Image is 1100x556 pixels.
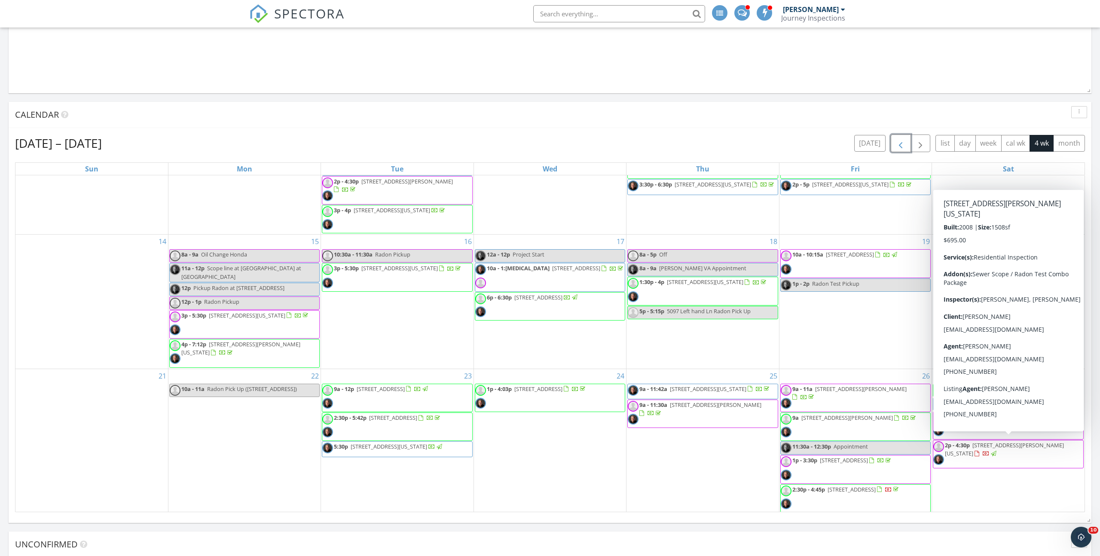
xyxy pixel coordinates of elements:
a: 3p - 5:30p [STREET_ADDRESS][US_STATE] [169,310,320,339]
td: Go to September 15, 2025 [168,235,321,369]
span: 2p - 5p [792,180,810,188]
span: 10a - 1:[MEDICAL_DATA] [487,264,550,272]
img: default-user-f0147aede5fd5fa78ca7ade42f37bd4542148d508eef1c3d3ea960f66861d68b.jpg [170,385,180,396]
button: month [1053,135,1085,152]
span: 2p - 4:30p [945,441,970,449]
td: Go to September 18, 2025 [626,235,779,369]
a: 2p - 5p [STREET_ADDRESS][US_STATE] [780,179,931,195]
img: default-user-f0147aede5fd5fa78ca7ade42f37bd4542148d508eef1c3d3ea960f66861d68b.jpg [933,441,944,452]
span: 9a - 12p [334,385,354,393]
span: [STREET_ADDRESS][PERSON_NAME][US_STATE] [181,340,300,356]
span: 2:30p - 4:45p [792,486,825,493]
a: 1p - 3:30p [STREET_ADDRESS] [792,456,892,464]
span: Oil Change Honda [201,251,247,258]
a: Go to September 25, 2025 [768,369,779,383]
a: 3p - 4p [STREET_ADDRESS][US_STATE] [322,205,472,233]
img: journey07web_cropped.jpg [628,385,639,396]
span: [STREET_ADDRESS][PERSON_NAME] [361,177,453,185]
a: 9a - 11:42a [STREET_ADDRESS][US_STATE] [639,385,771,393]
button: 4 wk [1030,135,1054,152]
a: 5:30p [STREET_ADDRESS][US_STATE] [334,443,443,450]
a: 10a - 1:[MEDICAL_DATA] [STREET_ADDRESS] [475,263,625,291]
span: [STREET_ADDRESS][US_STATE] [361,264,438,272]
a: 3p - 5:30p [STREET_ADDRESS][US_STATE] [322,263,472,291]
img: default-user-f0147aede5fd5fa78ca7ade42f37bd4542148d508eef1c3d3ea960f66861d68b.jpg [170,298,180,309]
a: 2:30p - 4:45p [STREET_ADDRESS] [792,486,900,493]
img: journey07web_cropped.jpg [475,251,486,261]
span: 9a [792,414,799,422]
div: [PERSON_NAME] [783,5,839,14]
span: [STREET_ADDRESS][US_STATE] [351,443,427,450]
img: default-user-f0147aede5fd5fa78ca7ade42f37bd4542148d508eef1c3d3ea960f66861d68b.jpg [322,251,333,261]
a: Go to September 24, 2025 [615,369,626,383]
span: 5097 Left hand Ln Radon Pick Up [667,307,751,315]
button: Next [911,134,931,152]
a: 10a - 1:[MEDICAL_DATA] [STREET_ADDRESS] [487,264,625,272]
img: default-user-f0147aede5fd5fa78ca7ade42f37bd4542148d508eef1c3d3ea960f66861d68b.jpg [628,401,639,412]
img: default-user-f0147aede5fd5fa78ca7ade42f37bd4542148d508eef1c3d3ea960f66861d68b.jpg [933,412,944,423]
a: Go to September 23, 2025 [462,369,474,383]
a: 4p - 7:12p [STREET_ADDRESS][PERSON_NAME][US_STATE] [181,340,300,356]
a: Saturday [1001,163,1016,175]
img: default-user-f0147aede5fd5fa78ca7ade42f37bd4542148d508eef1c3d3ea960f66861d68b.jpg [170,251,180,261]
a: 2p - 5p [STREET_ADDRESS][US_STATE] [792,180,913,188]
img: default-user-f0147aede5fd5fa78ca7ade42f37bd4542148d508eef1c3d3ea960f66861d68b.jpg [322,206,333,217]
img: journey07web_cropped.jpg [628,414,639,425]
img: default-user-f0147aede5fd5fa78ca7ade42f37bd4542148d508eef1c3d3ea960f66861d68b.jpg [628,278,639,289]
span: [STREET_ADDRESS] [514,385,562,393]
img: journey07web_cropped.jpg [781,264,791,275]
img: default-user-f0147aede5fd5fa78ca7ade42f37bd4542148d508eef1c3d3ea960f66861d68b.jpg [628,307,639,318]
a: Monday [235,163,254,175]
span: 10a - 10:15a [792,251,823,258]
a: 10a - 10:15a [STREET_ADDRESS] [780,249,931,278]
a: 9a - 11:30a [STREET_ADDRESS][PERSON_NAME] [933,411,1084,440]
span: 10a - 11a [181,385,205,393]
span: [STREET_ADDRESS][PERSON_NAME][US_STATE] [945,441,1064,457]
img: journey07web_cropped.jpg [475,398,486,409]
span: [STREET_ADDRESS] [357,385,405,393]
img: The Best Home Inspection Software - Spectora [249,4,268,23]
span: 8a - 9a [181,251,199,258]
img: default-user-f0147aede5fd5fa78ca7ade42f37bd4542148d508eef1c3d3ea960f66861d68b.jpg [781,385,791,396]
img: default-user-f0147aede5fd5fa78ca7ade42f37bd4542148d508eef1c3d3ea960f66861d68b.jpg [475,278,486,288]
button: [DATE] [854,135,886,152]
td: Go to September 27, 2025 [932,369,1085,513]
img: journey07web_cropped.jpg [170,353,180,364]
a: Wednesday [541,163,559,175]
img: journey07web_cropped.jpg [781,280,791,290]
span: 12a - 12p [487,251,510,258]
a: Go to September 15, 2025 [309,235,321,248]
span: 10:30a - 11:30a [334,251,373,258]
span: 2:30p - 5:42p [334,414,367,422]
span: Off [659,251,667,258]
a: 2:30p - 4:45p [STREET_ADDRESS] [780,484,931,513]
span: 5p - 5:15p [639,307,664,315]
a: 9a - 11:30a [STREET_ADDRESS][PERSON_NAME] [627,400,778,428]
td: Go to September 24, 2025 [474,369,626,513]
img: journey07web_cropped.jpg [322,443,333,453]
span: [STREET_ADDRESS] [514,293,562,301]
h2: [DATE] – [DATE] [15,134,102,152]
a: 9a - 11:30a [STREET_ADDRESS][PERSON_NAME] [639,401,761,417]
img: default-user-f0147aede5fd5fa78ca7ade42f37bd4542148d508eef1c3d3ea960f66861d68b.jpg [781,486,791,496]
img: default-user-f0147aede5fd5fa78ca7ade42f37bd4542148d508eef1c3d3ea960f66861d68b.jpg [322,264,333,275]
a: Go to September 17, 2025 [615,235,626,248]
img: journey07web_cropped.jpg [933,454,944,465]
button: week [975,135,1002,152]
span: [STREET_ADDRESS][PERSON_NAME] [801,414,893,422]
span: [STREET_ADDRESS] [826,251,874,258]
a: 5:30p [STREET_ADDRESS][US_STATE] [322,441,472,457]
input: Search everything... [533,5,705,22]
span: [STREET_ADDRESS][US_STATE] [812,180,889,188]
a: Go to September 19, 2025 [920,235,932,248]
img: default-user-f0147aede5fd5fa78ca7ade42f37bd4542148d508eef1c3d3ea960f66861d68b.jpg [170,312,180,322]
a: Go to September 22, 2025 [309,369,321,383]
a: 1p - 4:03p [STREET_ADDRESS] [487,385,587,393]
a: Sunday [83,163,100,175]
a: 1:30p - 4p [STREET_ADDRESS][US_STATE] [639,278,768,286]
span: [STREET_ADDRESS] [552,264,600,272]
a: Thursday [694,163,711,175]
a: 9a - 11a [STREET_ADDRESS][PERSON_NAME] [792,385,907,401]
span: [PERSON_NAME] VA Appointment [659,264,746,272]
td: Go to September 25, 2025 [626,369,779,513]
